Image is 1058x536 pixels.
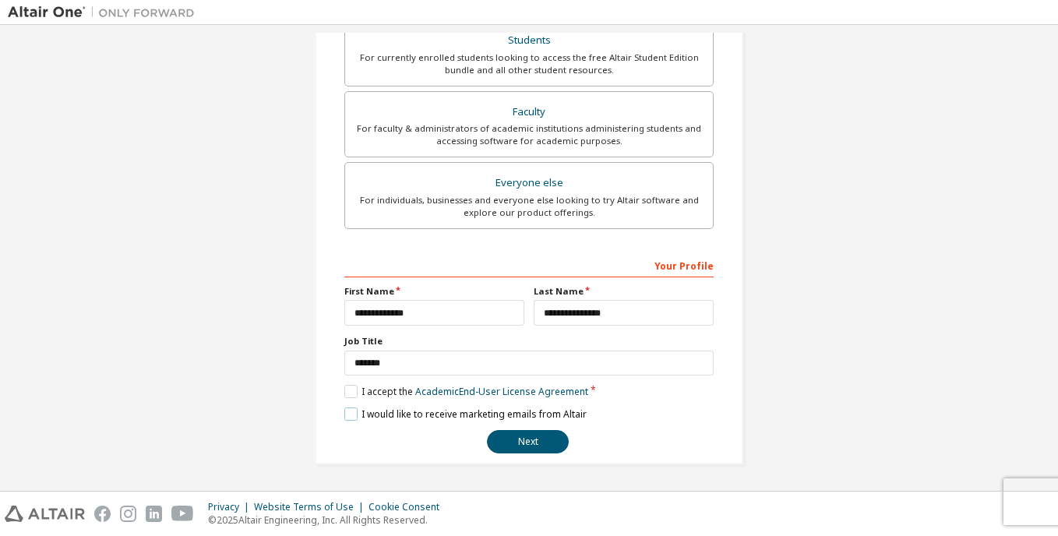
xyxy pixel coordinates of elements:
p: © 2025 Altair Engineering, Inc. All Rights Reserved. [208,513,449,527]
div: Your Profile [344,252,714,277]
img: Altair One [8,5,203,20]
button: Next [487,430,569,453]
div: Cookie Consent [369,501,449,513]
div: For faculty & administrators of academic institutions administering students and accessing softwa... [354,122,704,147]
img: altair_logo.svg [5,506,85,522]
div: Faculty [354,101,704,123]
label: I accept the [344,385,588,398]
div: Students [354,30,704,51]
label: I would like to receive marketing emails from Altair [344,407,587,421]
label: First Name [344,285,524,298]
div: For individuals, businesses and everyone else looking to try Altair software and explore our prod... [354,194,704,219]
label: Job Title [344,335,714,347]
div: For currently enrolled students looking to access the free Altair Student Edition bundle and all ... [354,51,704,76]
img: linkedin.svg [146,506,162,522]
a: Academic End-User License Agreement [415,385,588,398]
img: instagram.svg [120,506,136,522]
div: Website Terms of Use [254,501,369,513]
label: Last Name [534,285,714,298]
div: Privacy [208,501,254,513]
img: youtube.svg [171,506,194,522]
img: facebook.svg [94,506,111,522]
div: Everyone else [354,172,704,194]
